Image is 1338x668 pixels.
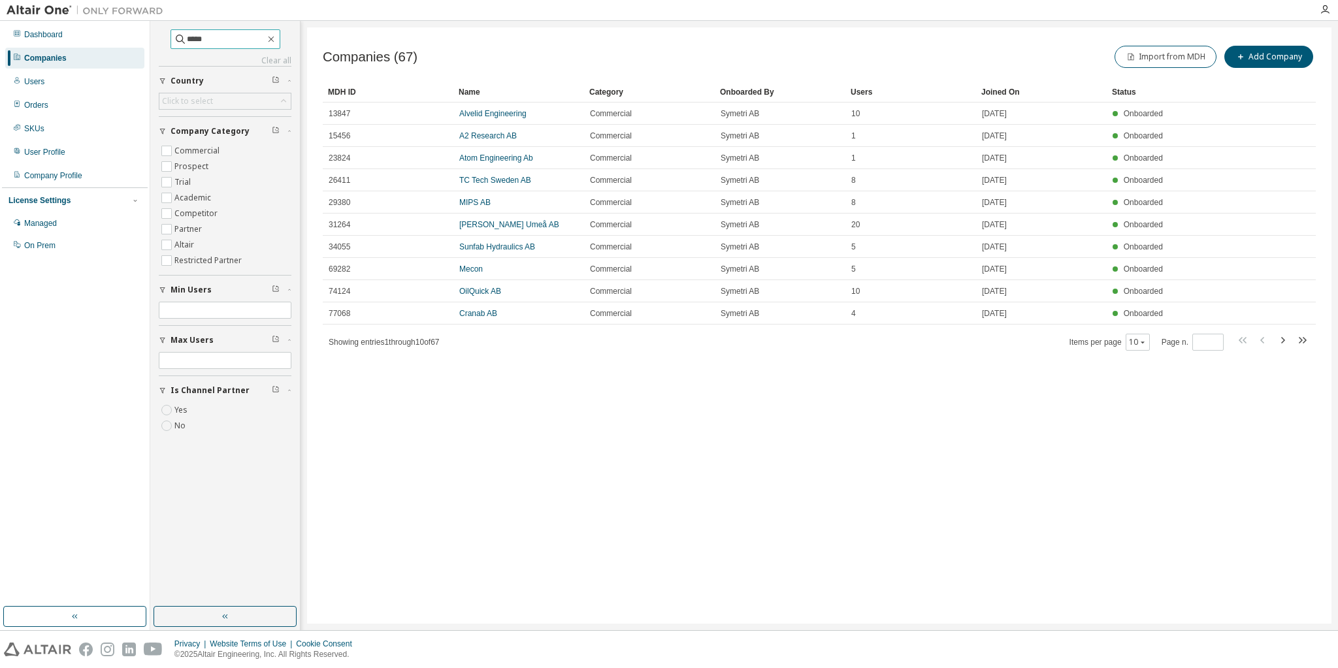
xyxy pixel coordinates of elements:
div: Orders [24,100,48,110]
label: Partner [174,221,204,237]
img: linkedin.svg [122,643,136,656]
a: A2 Research AB [459,131,517,140]
button: Min Users [159,276,291,304]
div: Website Terms of Use [210,639,296,649]
span: Clear filter [272,385,280,396]
label: No [174,418,188,434]
span: Onboarded [1124,176,1163,185]
label: Academic [174,190,214,206]
span: [DATE] [982,242,1007,252]
div: Users [851,82,971,103]
span: Companies (67) [323,50,417,65]
a: MIPS AB [459,198,491,207]
button: Max Users [159,326,291,355]
span: Symetri AB [721,242,759,252]
span: 69282 [329,264,350,274]
span: 26411 [329,175,350,185]
span: Symetri AB [721,264,759,274]
span: Commercial [590,242,632,252]
span: 13847 [329,108,350,119]
div: On Prem [24,240,56,251]
span: [DATE] [982,264,1007,274]
span: Clear filter [272,335,280,345]
label: Restricted Partner [174,253,244,268]
div: SKUs [24,123,44,134]
span: [DATE] [982,286,1007,296]
span: Clear filter [272,76,280,86]
span: 8 [851,197,856,208]
span: 8 [851,175,856,185]
span: [DATE] [982,308,1007,319]
span: [DATE] [982,108,1007,119]
a: Sunfab Hydraulics AB [459,242,535,251]
span: 77068 [329,308,350,319]
div: Click to select [162,96,213,106]
div: Name [459,82,579,103]
div: License Settings [8,195,71,206]
span: Commercial [590,308,632,319]
img: youtube.svg [144,643,163,656]
span: 34055 [329,242,350,252]
span: 10 [851,108,860,119]
button: Is Channel Partner [159,376,291,405]
span: 10 [851,286,860,296]
div: MDH ID [328,82,448,103]
div: Category [589,82,710,103]
span: 20 [851,219,860,230]
span: [DATE] [982,197,1007,208]
div: Joined On [981,82,1101,103]
span: Onboarded [1124,198,1163,207]
img: facebook.svg [79,643,93,656]
span: Symetri AB [721,219,759,230]
span: [DATE] [982,153,1007,163]
span: 5 [851,242,856,252]
img: Altair One [7,4,170,17]
div: Privacy [174,639,210,649]
div: Status [1112,82,1237,103]
span: [DATE] [982,175,1007,185]
span: Clear filter [272,126,280,136]
button: Add Company [1224,46,1313,68]
label: Altair [174,237,197,253]
div: User Profile [24,147,65,157]
span: Max Users [171,335,214,345]
a: Atom Engineering Ab [459,153,533,163]
a: Alvelid Engineering [459,109,527,118]
span: Onboarded [1124,131,1163,140]
button: Company Category [159,117,291,146]
span: Symetri AB [721,308,759,319]
label: Yes [174,402,190,418]
a: Clear all [159,56,291,66]
span: Page n. [1162,334,1224,351]
span: Symetri AB [721,197,759,208]
div: Onboarded By [720,82,840,103]
span: [DATE] [982,219,1007,230]
span: 23824 [329,153,350,163]
span: Onboarded [1124,153,1163,163]
span: Onboarded [1124,309,1163,318]
span: 4 [851,308,856,319]
span: Onboarded [1124,264,1163,274]
span: Commercial [590,153,632,163]
span: 15456 [329,131,350,141]
span: Commercial [590,108,632,119]
span: Onboarded [1124,109,1163,118]
span: Commercial [590,131,632,141]
label: Prospect [174,159,211,174]
div: Users [24,76,44,87]
span: Commercial [590,219,632,230]
a: OilQuick AB [459,287,501,296]
span: 29380 [329,197,350,208]
label: Commercial [174,143,222,159]
span: Symetri AB [721,175,759,185]
p: © 2025 Altair Engineering, Inc. All Rights Reserved. [174,649,360,660]
span: 1 [851,131,856,141]
img: instagram.svg [101,643,114,656]
div: Companies [24,53,67,63]
label: Trial [174,174,193,190]
span: Symetri AB [721,131,759,141]
span: Clear filter [272,285,280,295]
a: Mecon [459,264,483,274]
div: Managed [24,218,57,229]
span: Showing entries 1 through 10 of 67 [329,338,440,347]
